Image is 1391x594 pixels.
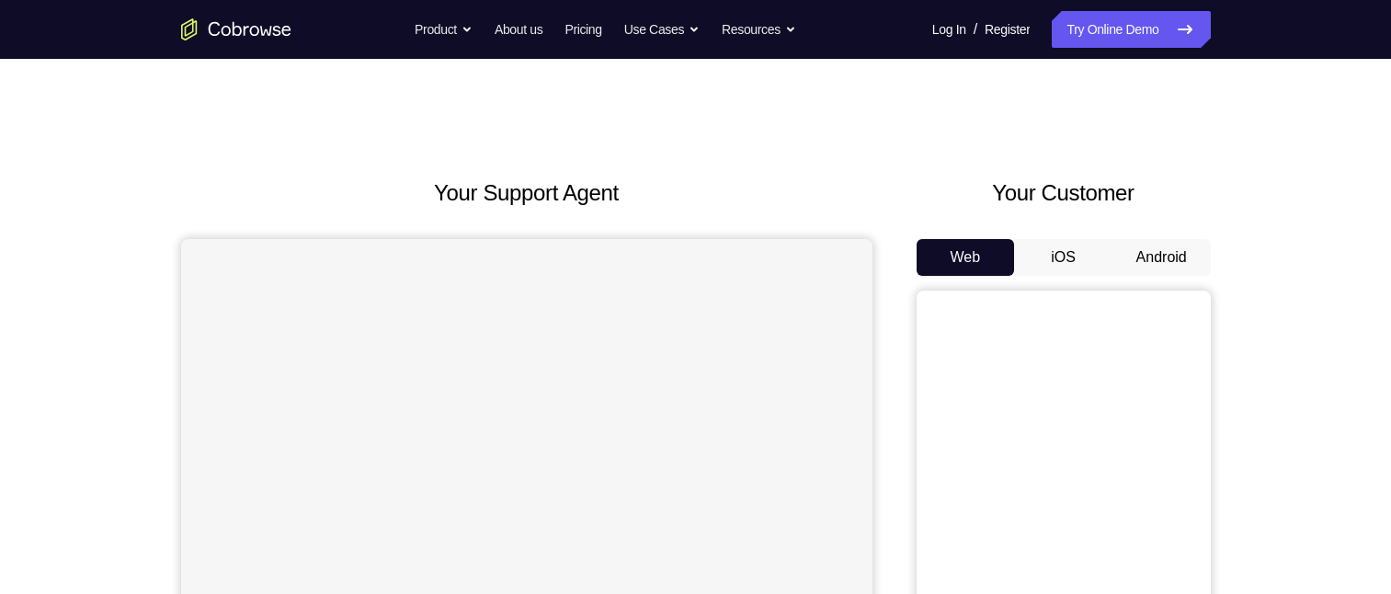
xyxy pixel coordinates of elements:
a: Register [985,11,1030,48]
button: Product [415,11,473,48]
a: Pricing [564,11,601,48]
h2: Your Support Agent [181,177,872,210]
a: Go to the home page [181,18,291,40]
button: Web [917,239,1015,276]
button: Android [1112,239,1211,276]
button: Use Cases [624,11,700,48]
h2: Your Customer [917,177,1211,210]
a: About us [495,11,542,48]
a: Try Online Demo [1052,11,1210,48]
a: Log In [932,11,966,48]
button: iOS [1014,239,1112,276]
button: Resources [722,11,796,48]
span: / [974,18,977,40]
